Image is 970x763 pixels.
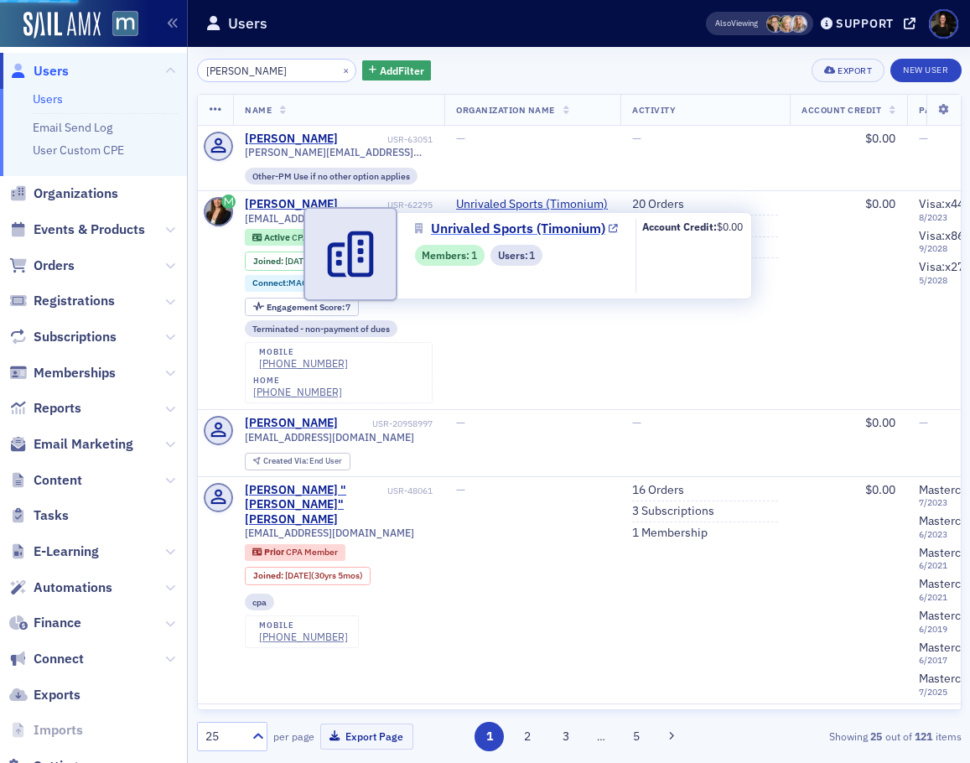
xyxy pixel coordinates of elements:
div: Engagement Score: 7 [245,298,359,316]
span: $0.00 [865,131,895,146]
a: [PERSON_NAME] [245,416,338,431]
div: USR-20958997 [341,418,433,429]
span: Reports [34,399,81,418]
a: 16 Orders [632,483,684,498]
span: [EMAIL_ADDRESS][DOMAIN_NAME] [245,431,414,444]
a: Registrations [9,292,115,310]
div: Active: Active: CPA Member [245,229,351,246]
a: New User [890,59,961,82]
span: Orders [34,257,75,275]
span: Unrivaled Sports (Timonium) [456,197,609,212]
strong: 25 [868,729,885,744]
span: — [632,131,641,146]
div: mobile [259,347,348,357]
input: Search… [197,59,357,82]
span: Rebekah Olson [778,15,796,33]
div: 7 [267,303,351,312]
div: Connect: [245,275,373,292]
div: cpa [245,594,274,610]
div: mobile [259,620,348,631]
span: — [632,415,641,430]
span: Account Credit [801,104,881,116]
span: Activity [632,104,676,116]
span: Profile [929,9,958,39]
div: Also [715,18,731,29]
span: Tasks [34,506,69,525]
button: 1 [475,722,504,751]
div: 25 [205,728,242,745]
a: Active CPA Member [252,232,344,243]
button: × [339,62,354,77]
a: Subscriptions [9,328,117,346]
span: [DATE] [285,255,311,267]
a: Tasks [9,506,69,525]
a: Finance [9,614,81,632]
span: Content [34,471,82,490]
span: Users [34,62,69,80]
div: USR-62295 [341,200,433,210]
span: $0.00 [865,482,895,497]
a: 1 Membership [632,526,708,541]
span: Memberships [34,364,116,382]
span: $0.00 [717,220,743,233]
a: Exports [9,686,80,704]
a: SailAMX [23,12,101,39]
b: Account Credit: [642,220,717,233]
span: [DATE] [285,569,311,581]
span: Automations [34,579,112,597]
h1: Users [228,13,267,34]
span: Subscriptions [34,328,117,346]
div: [PERSON_NAME] "[PERSON_NAME]" [PERSON_NAME] [245,483,385,527]
span: Joined : [253,256,285,267]
button: Export [812,59,884,82]
a: Users [33,91,63,106]
a: [PERSON_NAME] [245,197,338,212]
span: Michelle Brown [766,15,784,33]
span: — [456,415,465,430]
span: Organization Name [456,104,555,116]
span: — [456,482,465,497]
div: End User [263,457,343,466]
a: Connect [9,650,84,668]
img: SailAMX [112,11,138,37]
span: $0.00 [865,709,895,724]
span: E-Learning [34,542,99,561]
span: Events & Products [34,221,145,239]
div: Joined: 2018-12-05 00:00:00 [245,252,366,270]
a: Automations [9,579,112,597]
span: [EMAIL_ADDRESS][DOMAIN_NAME] [245,212,414,225]
a: 3 Subscriptions [632,504,714,519]
span: $0.00 [865,415,895,430]
a: [PHONE_NUMBER] [259,631,348,643]
div: (30yrs 5mos) [285,570,363,581]
span: Emily Trott [790,15,807,33]
span: Name [245,104,272,116]
span: Email Marketing [34,435,133,454]
span: Connect : [252,277,288,288]
a: [PERSON_NAME] [245,132,338,147]
div: home [253,376,342,386]
span: — [632,709,641,724]
label: per page [273,729,314,744]
div: Prior: Prior: CPA Member [245,544,345,561]
a: Content [9,471,82,490]
div: USR-63051 [341,134,433,145]
div: Other-PM Use if no other option applies [245,168,418,184]
button: 5 [621,722,651,751]
a: Email Send Log [33,120,112,135]
a: E-Learning [9,542,99,561]
div: Created Via: End User [245,453,350,470]
a: [PHONE_NUMBER] [259,357,348,370]
span: Connect [34,650,84,668]
strong: 121 [912,729,936,744]
div: (6yrs 8mos) [285,256,358,267]
div: Terminated - non-payment of dues [245,320,397,337]
span: Joined : [253,570,285,581]
a: [PHONE_NUMBER] [253,386,342,398]
span: Prior [264,546,286,558]
span: Active [264,231,292,243]
a: Organizations [9,184,118,203]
